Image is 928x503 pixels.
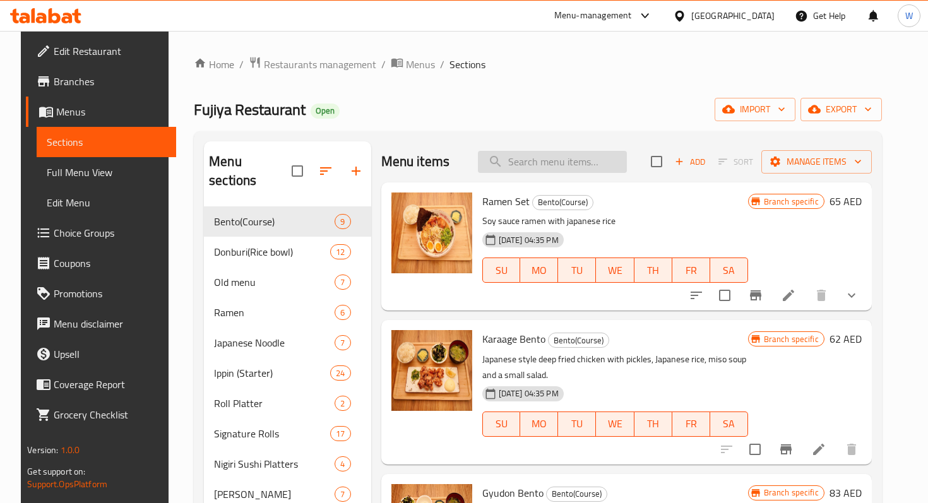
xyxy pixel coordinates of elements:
span: Coverage Report [54,377,165,392]
div: Bento(Course) [532,195,593,210]
span: Branches [54,74,165,89]
svg: Show Choices [844,288,859,303]
span: Choice Groups [54,225,165,240]
a: Restaurants management [249,56,376,73]
button: Branch-specific-item [741,280,771,311]
span: Signature Rolls [214,426,330,441]
div: items [335,487,350,502]
div: Roll Platter2 [204,388,371,418]
a: Promotions [26,278,175,309]
span: Add item [670,152,710,172]
button: Manage items [761,150,872,174]
span: Get support on: [27,463,85,480]
a: Edit Restaurant [26,36,175,66]
span: Menu disclaimer [54,316,165,331]
button: SU [482,257,521,283]
span: 17 [331,428,350,440]
a: Edit menu item [781,288,796,303]
span: 6 [335,307,350,319]
button: TH [634,257,672,283]
div: items [335,335,350,350]
div: items [335,275,350,290]
h6: 83 AED [830,484,862,502]
span: 7 [335,488,350,500]
div: Donburi(Rice bowl)12 [204,237,371,267]
button: MO [520,257,558,283]
button: delete [806,280,836,311]
span: Select to update [742,436,768,463]
span: Edit Menu [47,195,165,210]
button: WE [596,257,634,283]
h6: 62 AED [830,330,862,348]
button: Add [670,152,710,172]
h6: 65 AED [830,192,862,210]
a: Menus [391,56,435,73]
button: delete [836,434,867,465]
span: Sort sections [311,156,341,186]
span: SU [488,415,516,433]
span: Fujiya Restaurant [194,95,306,124]
span: 24 [331,367,350,379]
button: MO [520,411,558,437]
span: Nigiri Sushi Platters [214,456,335,471]
div: Signature Rolls17 [204,418,371,449]
span: Upsell [54,346,165,362]
span: Coupons [54,256,165,271]
span: Full Menu View [47,165,165,180]
a: Home [194,57,234,72]
span: Menus [56,104,165,119]
span: export [811,102,872,117]
span: Ramen Set [482,192,530,211]
span: 7 [335,337,350,349]
button: WE [596,411,634,437]
input: search [478,151,627,173]
li: / [381,57,386,72]
a: Coverage Report [26,369,175,399]
div: Menu-management [554,8,632,23]
span: Bento(Course) [547,487,607,501]
span: WE [601,261,629,280]
a: Sections [37,127,175,157]
div: Japanese Noodle [214,335,335,350]
span: [PERSON_NAME] [214,487,335,502]
a: Grocery Checklist [26,399,175,430]
p: Soy sauce ramen with japanese rice [482,213,748,229]
div: Donburi(Rice bowl) [214,244,330,259]
div: Bento(Course) [546,487,607,502]
span: TH [639,261,667,280]
div: items [335,214,350,229]
span: 12 [331,246,350,258]
div: Japanese Noodle7 [204,328,371,358]
a: Edit Menu [37,187,175,218]
span: 4 [335,458,350,470]
span: WE [601,415,629,433]
button: SU [482,411,521,437]
a: Full Menu View [37,157,175,187]
button: show more [836,280,867,311]
span: Sections [47,134,165,150]
div: Ippin (Starter)24 [204,358,371,388]
div: Nigiri Sushi Platters4 [204,449,371,479]
div: Ramen [214,305,335,320]
div: items [330,426,350,441]
span: SA [715,415,743,433]
button: FR [672,411,710,437]
div: Open [311,104,340,119]
div: items [335,396,350,411]
button: TU [558,257,596,283]
span: Branch specific [759,196,824,208]
span: Restaurants management [264,57,376,72]
a: Choice Groups [26,218,175,248]
span: W [905,9,913,23]
span: Add [673,155,707,169]
span: Roll Platter [214,396,335,411]
li: / [440,57,444,72]
button: SA [710,411,748,437]
span: Gyudon Bento [482,483,544,502]
span: Sections [449,57,485,72]
div: Ippin (Starter) [214,365,330,381]
div: [GEOGRAPHIC_DATA] [691,9,775,23]
button: Branch-specific-item [771,434,801,465]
